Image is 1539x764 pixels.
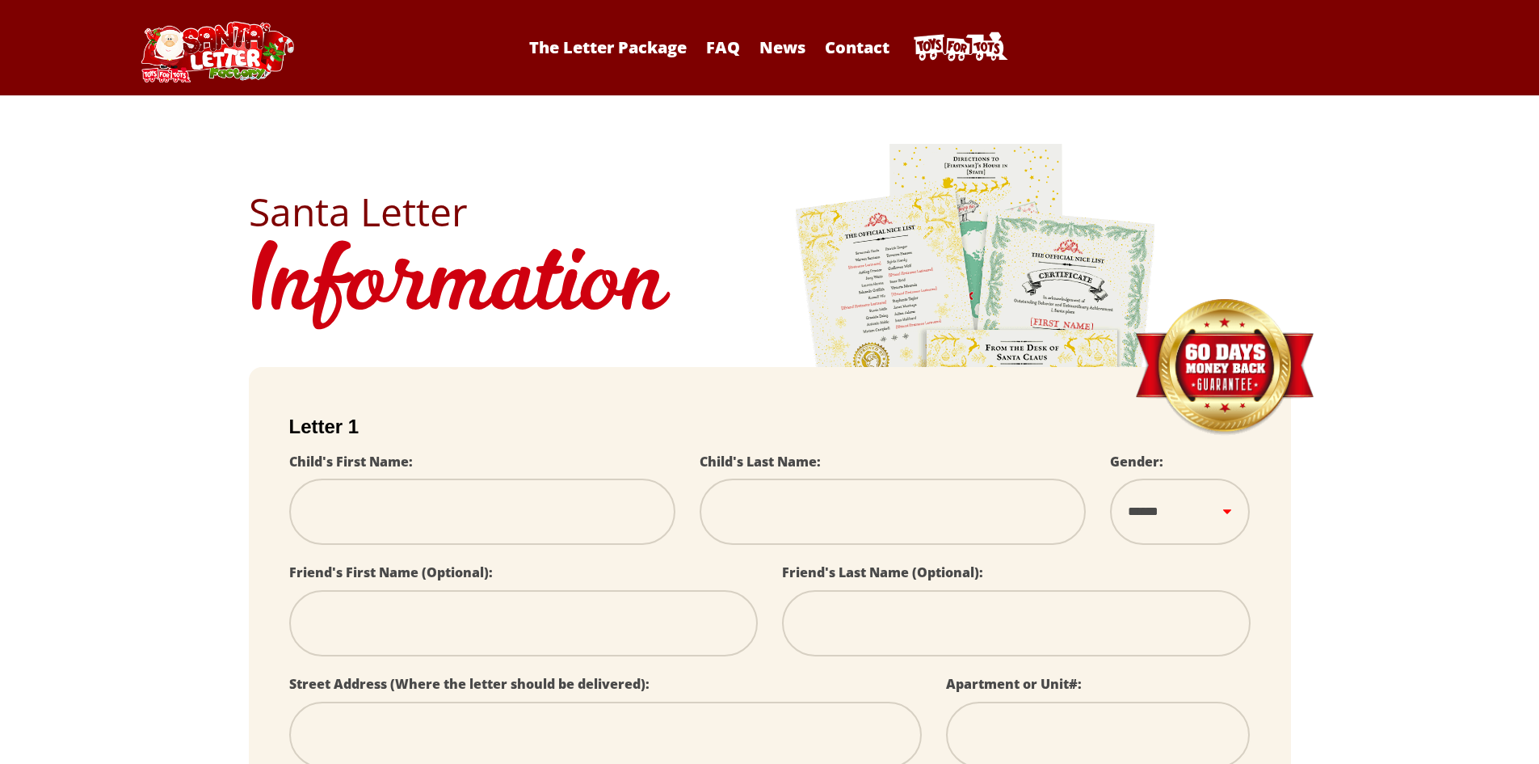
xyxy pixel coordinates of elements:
[249,231,1291,343] h1: Information
[249,192,1291,231] h2: Santa Letter
[700,453,821,471] label: Child's Last Name:
[289,416,1251,438] h2: Letter 1
[521,36,695,58] a: The Letter Package
[136,21,297,82] img: Santa Letter Logo
[782,564,983,581] label: Friend's Last Name (Optional):
[1133,298,1315,437] img: Money Back Guarantee
[698,36,748,58] a: FAQ
[289,453,413,471] label: Child's First Name:
[289,675,650,693] label: Street Address (Where the letter should be delivered):
[946,675,1082,693] label: Apartment or Unit#:
[794,141,1158,593] img: letters.png
[817,36,898,58] a: Contact
[289,564,493,581] label: Friend's First Name (Optional):
[1110,453,1163,471] label: Gender:
[751,36,814,58] a: News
